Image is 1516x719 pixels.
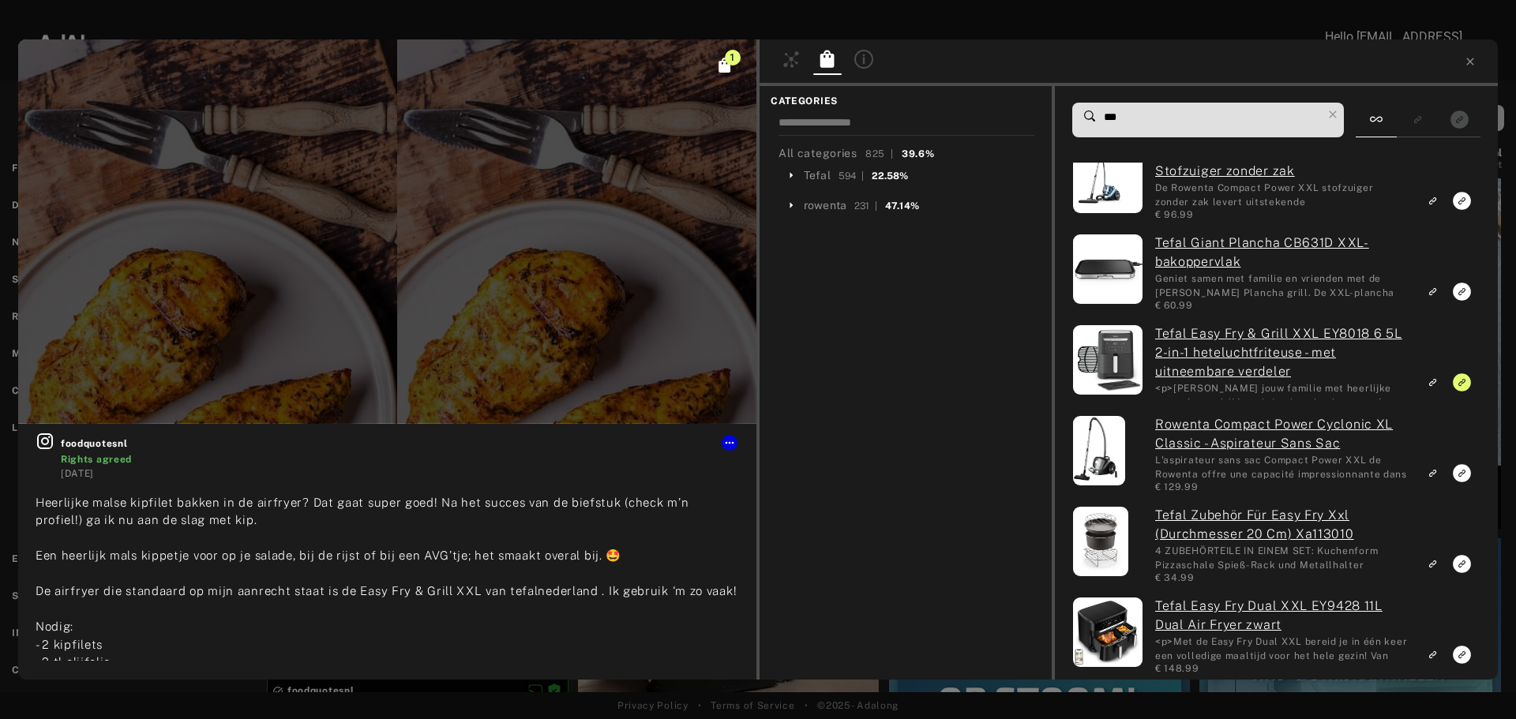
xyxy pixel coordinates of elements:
iframe: Chat Widget [1437,643,1516,719]
button: Link to similar product [1418,190,1447,212]
a: (ada-rowenta-440) Tefal Easy Fry & Grill XXL EY8018 6 5L 2-in-1 heteluchtfriteuse - met uitneemba... [1155,324,1409,381]
div: De Rowenta Compact Power XXL stofzuiger zonder zak levert uitstekende schoonmaakresultaten dankzi... [1155,181,1409,208]
div: Geniet samen met familie en vrienden met de Tefal Giant Plancha grill. De XXL-plancha bereidt hee... [1155,271,1409,298]
button: Link to similar product [1418,372,1447,393]
div: 47.14% [885,199,919,213]
span: Click to see all exact linked products [717,58,733,73]
button: Link to similar product [1418,644,1447,665]
button: Unlink to exact product [1447,372,1477,393]
div: 231 | [854,199,877,213]
a: (ada-rowenta-20) Tefal Zubehör Für Easy Fry Xxl (Durchmesser 20 Cm) Xa113010: 4 ZUBEHÖRTEILE IN E... [1155,506,1409,544]
button: Show only similar products linked [1403,109,1432,130]
div: € 129,99 [1155,480,1409,494]
span: foodquotesnl [61,436,739,451]
a: (ada-rowenta-287) Tefal Giant Plancha CB631D XXL-bakoppervlak: Geniet samen met familie en vriend... [1155,234,1409,271]
button: Link to exact product [1447,553,1477,575]
div: 594 | [839,169,864,183]
div: 39.6% [902,147,935,161]
div: 4 ZUBEHÖRTEILE IN EINEM SET: Kuchenform Pizzaschale Spieß-Rack und Metallhalter (jeweils ø20cm) G... [1155,544,1409,571]
div: € 148,99 [1155,661,1409,676]
div: Chatwidget [1437,643,1516,719]
div: Tefal [804,167,831,184]
span: Rights agreed [61,454,132,465]
div: <p>Verwen jouw familie met heerlijke gezonde maaltijden uit je eigen keuken met de Tefal Easy Fry... [1155,381,1409,408]
a: (ada-rowenta-680) Rowenta Compact Power Cyclonic XL Classic - Aspirateur Sans Sac: L'aspirateur s... [1155,415,1409,453]
div: € 60,99 [1155,298,1409,313]
div: 22.58% [872,169,909,183]
div: € 34,99 [1155,571,1409,585]
div: All categories [779,145,935,162]
button: Link to exact product [1447,190,1477,212]
button: Link to exact product [1447,462,1477,484]
span: CATEGORIES [771,94,1041,108]
div: L'aspirateur sans sac Compact Power XXL de Rowenta offre une capacité impressionnante dans un for... [1155,453,1409,480]
button: Link to similar product [1418,281,1447,302]
div: 825 | [865,147,894,161]
button: Link to similar product [1418,462,1447,484]
a: (ada-rowenta-237) Tefal Easy Fry Dual XXL EY9428 11L Dual Air Fryer zwart: <p>Met de Easy Fry Dua... [1155,597,1409,635]
button: Link to similar product [1418,553,1447,575]
time: 2025-08-22T05:43:22.000Z [61,468,94,479]
div: <p>Met de Easy Fry Dual XXL bereid je in één keer een volledige maaltijd voor het hele gezin! Van... [1155,635,1409,661]
div: € 96,99 [1155,208,1409,222]
div: rowenta [804,197,846,214]
span: 1 [725,50,741,66]
button: Show only exact products linked [1445,109,1474,130]
button: Link to exact product [1447,281,1477,302]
